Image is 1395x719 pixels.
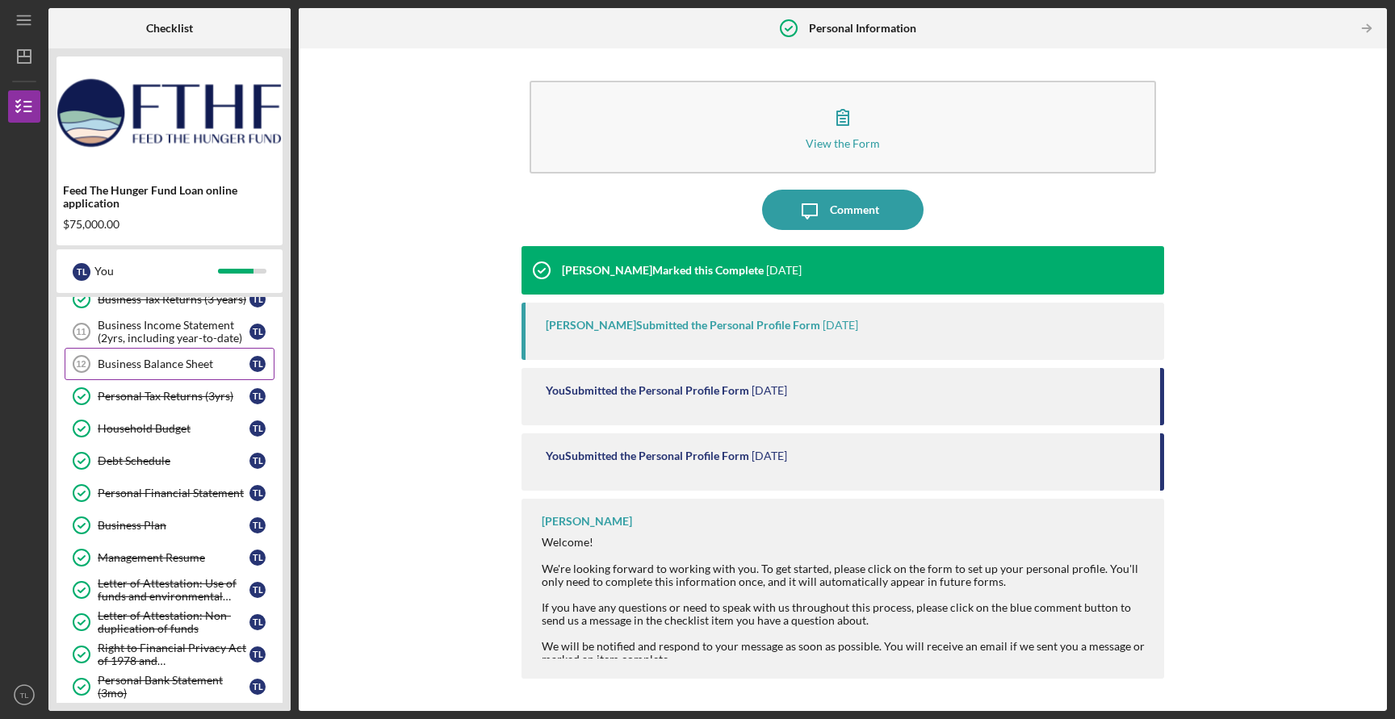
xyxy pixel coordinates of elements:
div: T L [249,291,266,307]
div: Welcome! [542,536,1149,549]
div: Household Budget [98,422,249,435]
div: Right to Financial Privacy Act of 1978 and Acknowledgement [98,642,249,667]
button: View the Form [530,81,1157,173]
div: T L [249,679,266,695]
div: T L [249,388,266,404]
time: 2025-08-27 19:36 [823,319,858,332]
tspan: 11 [76,327,86,337]
a: Personal Tax Returns (3yrs)TL [65,380,274,412]
div: We will be notified and respond to your message as soon as possible. You will receive an email if... [542,640,1149,666]
div: Management Resume [98,551,249,564]
div: You Submitted the Personal Profile Form [546,449,749,462]
div: Business Plan [98,519,249,532]
a: 12Business Balance SheetTL [65,348,274,380]
div: You [94,257,218,285]
div: $75,000.00 [63,218,276,231]
div: T L [249,356,266,372]
div: Business Balance Sheet [98,357,249,370]
button: TL [8,679,40,711]
a: Right to Financial Privacy Act of 1978 and AcknowledgementTL [65,638,274,671]
text: TL [19,691,29,700]
div: We're looking forward to working with you. To get started, please click on the form to set up you... [542,562,1149,588]
a: Business Tax Returns (3 years)TL [65,283,274,316]
div: Debt Schedule [98,454,249,467]
div: View the Form [806,137,880,149]
div: Personal Bank Statement (3mo) [98,674,249,700]
div: Feed The Hunger Fund Loan online application [63,184,276,210]
time: 2025-08-27 19:36 [766,264,802,277]
div: T L [249,614,266,630]
div: Comment [830,190,879,230]
a: Debt ScheduleTL [65,445,274,477]
a: Letter of Attestation: Use of funds and environmental complianceTL [65,574,274,606]
a: Business PlanTL [65,509,274,541]
a: Management ResumeTL [65,541,274,574]
div: T L [73,263,90,281]
div: T L [249,517,266,533]
b: Checklist [146,22,193,35]
time: 2025-08-27 03:52 [752,449,787,462]
a: 11Business Income Statement (2yrs, including year-to-date)TL [65,316,274,348]
div: T L [249,646,266,663]
div: T L [249,453,266,469]
img: Product logo [57,65,283,161]
div: Business Tax Returns (3 years) [98,293,249,306]
div: Personal Tax Returns (3yrs) [98,390,249,403]
tspan: 12 [76,359,86,369]
div: You Submitted the Personal Profile Form [546,384,749,397]
div: Personal Financial Statement [98,487,249,500]
div: [PERSON_NAME] [542,515,632,528]
div: [PERSON_NAME] Submitted the Personal Profile Form [546,319,820,332]
div: T L [249,485,266,501]
div: Business Income Statement (2yrs, including year-to-date) [98,319,249,345]
time: 2025-08-27 03:55 [752,384,787,397]
b: Personal Information [809,22,916,35]
a: Letter of Attestation: Non-duplication of fundsTL [65,606,274,638]
a: Personal Financial StatementTL [65,477,274,509]
div: Letter of Attestation: Non-duplication of funds [98,609,249,635]
div: If you have any questions or need to speak with us throughout this process, please click on the b... [542,601,1149,627]
button: Comment [762,190,924,230]
div: T L [249,324,266,340]
a: Personal Bank Statement (3mo)TL [65,671,274,703]
div: Letter of Attestation: Use of funds and environmental compliance [98,577,249,603]
div: T L [249,420,266,437]
a: Household BudgetTL [65,412,274,445]
div: T L [249,550,266,566]
div: T L [249,582,266,598]
div: [PERSON_NAME] Marked this Complete [562,264,764,277]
